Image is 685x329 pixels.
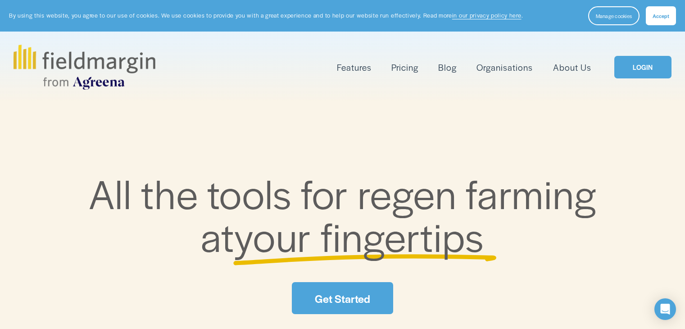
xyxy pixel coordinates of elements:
[476,60,533,75] a: Organisations
[553,60,591,75] a: About Us
[646,6,676,25] button: Accept
[654,298,676,320] div: Open Intercom Messenger
[614,56,671,79] a: LOGIN
[452,11,522,19] a: in our privacy policy here
[234,207,484,264] span: your fingertips
[9,11,523,20] p: By using this website, you agree to our use of cookies. We use cookies to provide you with a grea...
[89,164,597,264] span: All the tools for regen farming at
[14,45,155,90] img: fieldmargin.com
[438,60,457,75] a: Blog
[391,60,418,75] a: Pricing
[337,61,372,74] span: Features
[292,282,393,314] a: Get Started
[596,12,632,19] span: Manage cookies
[337,60,372,75] a: folder dropdown
[653,12,669,19] span: Accept
[588,6,640,25] button: Manage cookies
